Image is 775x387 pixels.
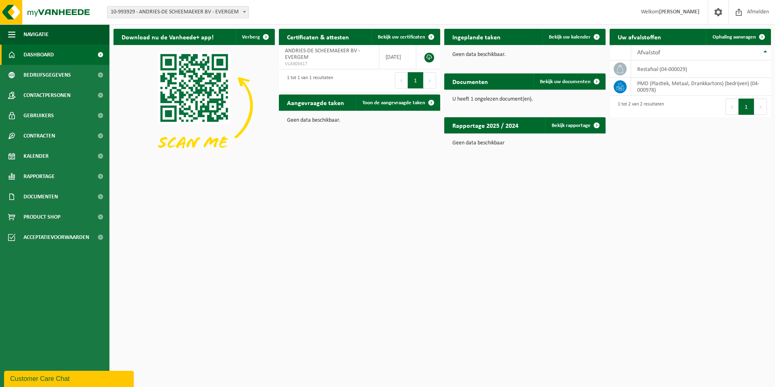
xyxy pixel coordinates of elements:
[545,117,605,133] a: Bekijk rapportage
[614,98,664,116] div: 1 tot 2 van 2 resultaten
[285,61,373,67] span: VLA903417
[533,73,605,90] a: Bekijk uw documenten
[378,34,425,40] span: Bekijk uw certificaten
[362,100,425,105] span: Toon de aangevraagde taken
[4,369,135,387] iframe: chat widget
[549,34,591,40] span: Bekijk uw kalender
[452,52,597,58] p: Geen data beschikbaar.
[408,72,424,88] button: 1
[24,105,54,126] span: Gebruikers
[24,207,60,227] span: Product Shop
[24,227,89,247] span: Acceptatievoorwaarden
[356,95,439,111] a: Toon de aangevraagde taken
[235,29,274,45] button: Verberg
[107,6,248,18] span: 10-993929 - ANDRIES-DE SCHEEMAEKER BV - EVERGEM
[24,187,58,207] span: Documenten
[452,97,597,102] p: U heeft 1 ongelezen document(en).
[542,29,605,45] a: Bekijk uw kalender
[713,34,756,40] span: Ophaling aanvragen
[24,126,55,146] span: Contracten
[279,95,352,110] h2: Aangevraagde taken
[379,45,416,69] td: [DATE]
[371,29,439,45] a: Bekijk uw certificaten
[24,45,54,65] span: Dashboard
[24,146,49,166] span: Kalender
[444,29,509,45] h2: Ingeplande taken
[24,85,71,105] span: Contactpersonen
[24,24,49,45] span: Navigatie
[706,29,770,45] a: Ophaling aanvragen
[659,9,700,15] strong: [PERSON_NAME]
[113,45,275,166] img: Download de VHEPlus App
[726,99,739,115] button: Previous
[285,48,360,60] span: ANDRIES-DE SCHEEMAEKER BV - EVERGEM
[444,73,496,89] h2: Documenten
[540,79,591,84] span: Bekijk uw documenten
[631,60,771,78] td: restafval (04-000029)
[424,72,436,88] button: Next
[452,140,597,146] p: Geen data beschikbaar
[610,29,669,45] h2: Uw afvalstoffen
[107,6,249,18] span: 10-993929 - ANDRIES-DE SCHEEMAEKER BV - EVERGEM
[739,99,754,115] button: 1
[754,99,767,115] button: Next
[24,65,71,85] span: Bedrijfsgegevens
[287,118,432,123] p: Geen data beschikbaar.
[395,72,408,88] button: Previous
[24,166,55,187] span: Rapportage
[283,71,333,89] div: 1 tot 1 van 1 resultaten
[637,49,660,56] span: Afvalstof
[631,78,771,96] td: PMD (Plastiek, Metaal, Drankkartons) (bedrijven) (04-000978)
[444,117,527,133] h2: Rapportage 2025 / 2024
[279,29,357,45] h2: Certificaten & attesten
[113,29,222,45] h2: Download nu de Vanheede+ app!
[242,34,260,40] span: Verberg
